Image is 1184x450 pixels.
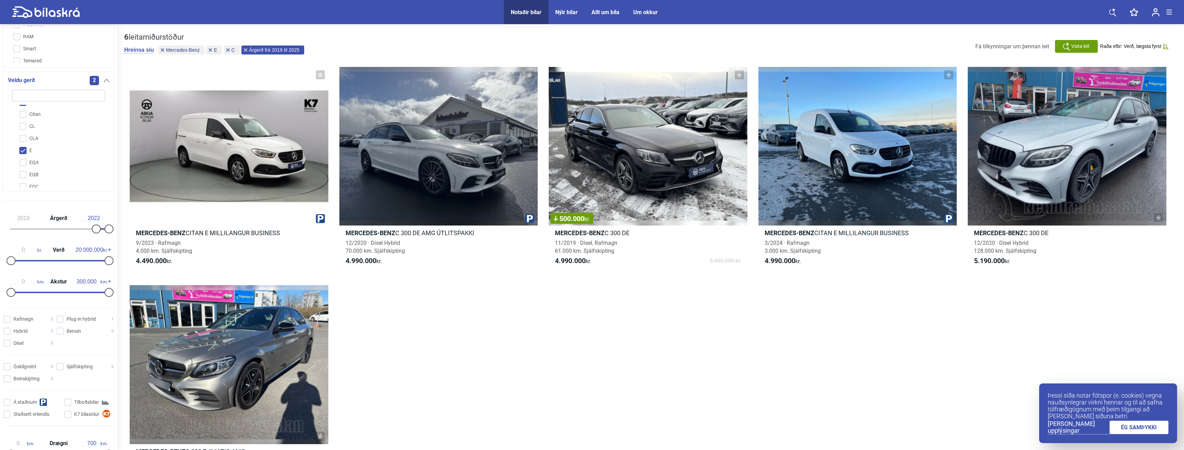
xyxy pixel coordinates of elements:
[136,257,167,265] b: 4.490.000
[51,247,66,253] span: Verð
[166,48,200,52] span: Mercedes-Benz
[83,440,108,447] span: km.
[49,279,69,284] span: Akstur
[74,399,99,406] span: Tilboðsbílar
[554,215,590,222] span: 500.000
[968,67,1166,271] a: Mercedes-BenzC 300 DE12/2020 · Dísel Hybrid128.000 km. Sjálfskipting5.190.000kr.
[555,229,605,237] b: Mercedes-Benz
[13,399,37,406] span: Á staðnum
[1071,43,1090,50] span: Vista leit
[511,9,541,16] a: Notaðir bílar
[51,363,53,370] span: 0
[158,46,205,54] button: Mercedes-Benz
[1048,392,1168,420] p: Þessi síða notar fótspor (e. cookies) vegna nauðsynlegrar virkni hennar og til að safna tölfræðig...
[67,316,96,323] span: Plug-in hybrid
[346,257,382,265] span: kr.
[90,76,99,85] span: 2
[316,214,325,223] img: parking.png
[555,257,586,265] b: 4.990.000
[249,48,299,52] span: Árgerð frá 2019 til 2025
[591,9,619,16] a: Allt um bíla
[136,229,186,237] b: Mercedes-Benz
[710,257,741,265] span: 5.490.000 kr.
[10,247,42,253] span: kr.
[1100,43,1161,49] span: Raða eftir: Verð, lægsta fyrst
[1048,420,1110,434] a: [PERSON_NAME] upplýsingar
[765,257,801,265] span: kr.
[73,279,108,285] span: km.
[974,257,1010,265] span: kr.
[13,316,33,323] span: Rafmagn
[206,46,222,54] button: E
[51,340,53,347] span: 0
[10,279,44,285] span: km.
[525,214,534,223] img: parking.png
[758,229,957,237] h2: CITAN E MILLILANGUR BUSINESS
[48,441,69,446] span: Drægni
[124,33,129,41] b: 6
[48,216,69,221] span: Árgerð
[974,229,1024,237] b: Mercedes-Benz
[136,257,172,265] span: kr.
[13,363,36,370] span: Óskilgreint
[13,375,40,382] span: Beinskipting
[758,67,957,271] a: Mercedes-BenzCITAN E MILLILANGUR BUSINESS3/2024 · Rafmagn3.000 km. Sjálfskipting4.990.000kr.
[549,67,747,271] a: 500.000kr.Mercedes-BenzC 300 DE11/2019 · Dísel, Rafmagn61.000 km. Sjálfskipting4.990.000kr.5.490....
[584,216,590,222] span: kr.
[51,375,53,382] span: 0
[944,214,953,223] img: parking.png
[346,229,395,237] b: Mercedes-Benz
[130,67,328,271] a: Mercedes-BenzCITAN E MILLILANGUR BUSINESS9/2023 · Rafmagn4.000 km. Sjálfskipting4.490.000kr.
[130,229,328,237] h2: CITAN E MILLILANGUR BUSINESS
[241,46,304,54] button: Árgerð frá 2019 til 2025
[968,229,1166,237] h2: C 300 DE
[765,229,814,237] b: Mercedes-Benz
[74,411,99,418] span: K7 bílasölur
[136,240,192,254] span: 9/2023 · Rafmagn 4.000 km. Sjálfskipting
[13,328,28,335] span: Hybrid
[76,247,108,253] span: kr.
[555,240,617,254] span: 11/2019 · Dísel, Rafmagn 61.000 km. Sjálfskipting
[214,48,217,52] span: E
[975,43,1049,50] span: Fá tilkynningar um þennan leit
[124,33,306,42] div: leitarniðurstöður
[67,363,93,370] span: Sjálfskipting
[974,257,1005,265] b: 5.190.000
[1100,43,1168,49] button: Raða eftir: Verð, lægsta fyrst
[346,257,376,265] b: 4.990.000
[555,9,578,16] a: Nýir bílar
[8,76,35,85] span: Veldu gerð
[111,328,114,335] span: 0
[13,411,49,418] span: Staðsett erlendis
[765,257,795,265] b: 4.990.000
[974,240,1036,254] span: 12/2020 · Dísel Hybrid 128.000 km. Sjálfskipting
[1110,421,1169,434] a: ÉG SAMÞYKKI
[10,440,34,447] span: km.
[765,240,821,254] span: 3/2024 · Rafmagn 3.000 km. Sjálfskipting
[231,48,235,52] span: C
[111,363,114,370] span: 6
[633,9,658,16] a: Um okkur
[51,328,53,335] span: 2
[124,47,154,53] button: Hreinsa síu
[339,67,538,271] a: Mercedes-BenzC 300 DE AMG ÚTLITSPAKKI12/2020 · Dísel Hybrid70.000 km. Sjálfskipting4.990.000kr.
[1152,8,1160,17] img: user-login.svg
[549,229,747,237] h2: C 300 DE
[339,229,538,237] h2: C 300 DE AMG ÚTLITSPAKKI
[555,257,591,265] span: kr.
[67,328,81,335] span: Bensín
[13,340,23,347] span: Dísel
[111,316,114,323] span: 1
[224,46,240,54] button: C
[346,240,405,254] span: 12/2020 · Dísel Hybrid 70.000 km. Sjálfskipting
[51,316,53,323] span: 2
